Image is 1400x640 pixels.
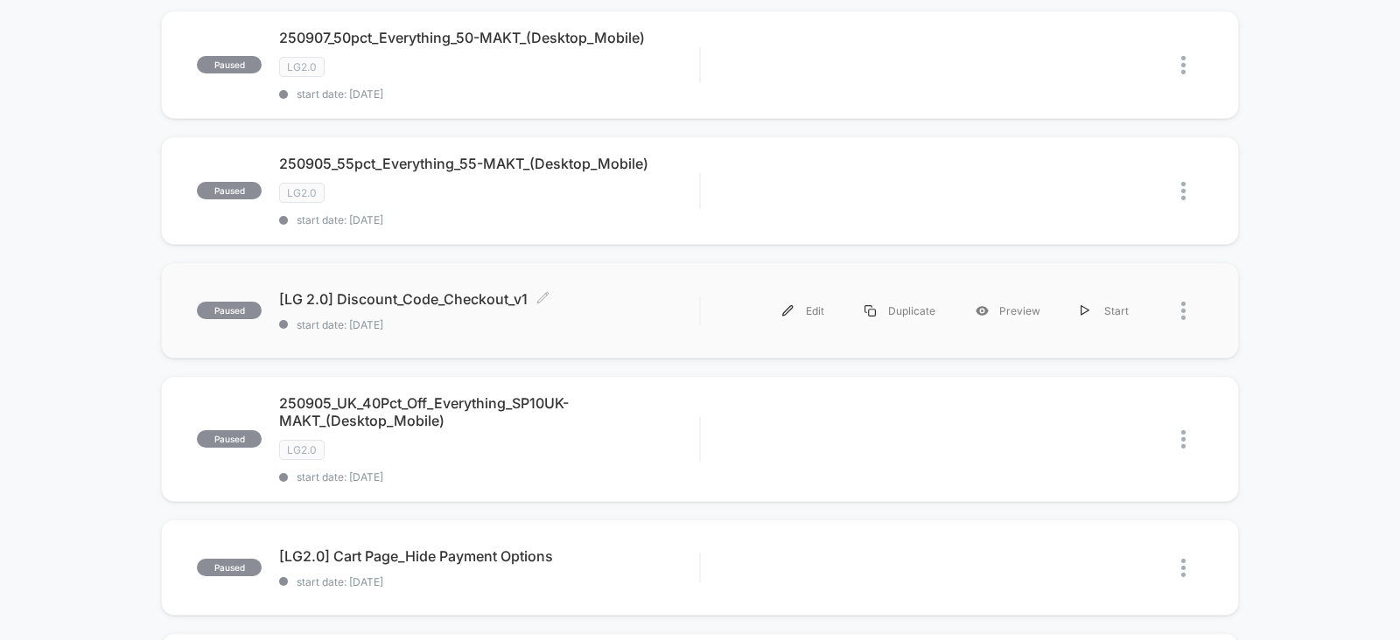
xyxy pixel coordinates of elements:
[197,56,262,73] span: paused
[955,291,1060,330] div: Preview
[279,183,325,203] span: LG2.0
[1081,305,1089,317] img: menu
[279,575,699,588] span: start date: [DATE]
[197,430,262,448] span: paused
[279,440,325,460] span: LG2.0
[1181,559,1186,577] img: close
[197,182,262,199] span: paused
[1181,430,1186,449] img: close
[279,29,699,46] span: 250907_50pct_Everything_50-MAKT_(Desktop_Mobile)
[1181,56,1186,74] img: close
[782,305,794,317] img: menu
[1181,302,1186,320] img: close
[1060,291,1149,330] div: Start
[279,547,699,565] span: [LG2.0] Cart Page_Hide Payment Options
[762,291,844,330] div: Edit
[1181,182,1186,200] img: close
[197,302,262,319] span: paused
[844,291,955,330] div: Duplicate
[279,470,699,483] span: start date: [DATE]
[279,290,699,308] span: [LG 2.0] Discount_Code_Checkout_v1
[279,87,699,101] span: start date: [DATE]
[279,318,699,331] span: start date: [DATE]
[279,155,699,172] span: 250905_55pct_Everything_55-MAKT_(Desktop_Mobile)
[279,213,699,226] span: start date: [DATE]
[279,394,699,429] span: 250905_UK_40Pct_Off_Everything_SP10UK-MAKT_(Desktop_Mobile)
[197,559,262,576] span: paused
[279,57,325,77] span: LG2.0
[864,305,876,317] img: menu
